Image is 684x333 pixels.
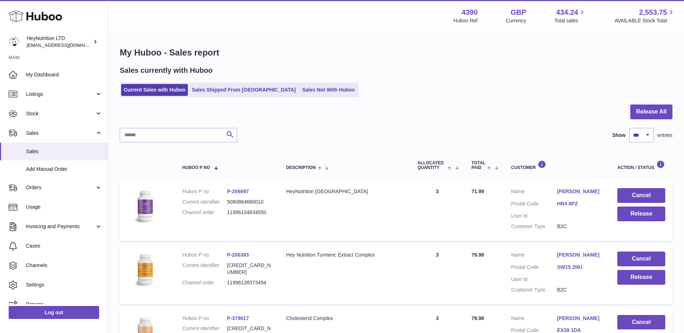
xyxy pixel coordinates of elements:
dt: Name [511,252,557,260]
a: [PERSON_NAME] [557,252,603,258]
span: 79.98 [472,315,484,321]
span: Total sales [554,17,586,24]
h1: My Huboo - Sales report [120,47,672,58]
img: 43901725567622.jpeg [127,188,163,224]
a: SW15 2NU [557,264,603,271]
a: 434.24 Total sales [554,8,586,24]
dt: Customer Type [511,287,557,293]
dt: Name [511,188,557,197]
span: entries [657,132,672,139]
dt: Huboo P no [182,188,227,195]
dt: Channel order [182,279,227,286]
button: Cancel [617,315,665,330]
dt: Channel order [182,209,227,216]
span: Channels [26,262,102,269]
dt: Current identifier [182,262,227,276]
span: My Dashboard [26,71,102,78]
dd: [CREDIT_CARD_NUMBER] [227,262,272,276]
button: Release [617,207,665,221]
span: Huboo P no [182,165,210,170]
span: Settings [26,281,102,288]
dd: 11996134834550 [227,209,272,216]
strong: GBP [511,8,526,17]
span: 79.98 [472,252,484,258]
dt: User Id [511,276,557,283]
a: [PERSON_NAME] [557,188,603,195]
a: Sales Shipped From [GEOGRAPHIC_DATA] [189,84,298,96]
div: Cholesterol Complex [286,315,403,322]
span: 2,553.75 [639,8,667,17]
span: [EMAIL_ADDRESS][DOMAIN_NAME] [27,42,106,48]
dt: User Id [511,213,557,219]
div: HeyNutrition LTD [27,35,92,49]
button: Release [617,270,665,285]
dt: Name [511,315,557,324]
span: Description [286,165,316,170]
span: Add Manual Order [26,166,102,173]
div: Huboo Ref [454,17,478,24]
div: Action / Status [617,160,665,170]
a: Log out [9,306,99,319]
dt: Huboo P no [182,252,227,258]
span: Sales [26,130,95,137]
dd: 11996138373494 [227,279,272,286]
button: Cancel [617,188,665,203]
h2: Sales currently with Huboo [120,66,213,75]
dt: Current identifier [182,199,227,205]
span: 434.24 [556,8,578,17]
dt: Customer Type [511,223,557,230]
span: Total paid [472,161,486,170]
td: 3 [410,181,464,241]
img: internalAdmin-4390@internal.huboo.com [9,36,19,47]
span: Orders [26,184,95,191]
span: Cases [26,243,102,249]
a: P-206697 [227,188,249,194]
a: 2,553.75 AVAILABLE Stock Total [614,8,675,24]
span: Listings [26,91,95,98]
dt: Postal Code [511,200,557,209]
div: Currency [506,17,526,24]
a: Sales Not With Huboo [300,84,357,96]
div: Customer [511,160,603,170]
button: Cancel [617,252,665,266]
dt: Postal Code [511,264,557,272]
span: Sales [26,148,102,155]
a: Current Sales with Huboo [121,84,188,96]
td: 3 [410,244,464,304]
dd: B2C [557,223,603,230]
img: 43901725567759.jpeg [127,252,163,288]
span: 71.99 [472,188,484,194]
span: Returns [26,301,102,308]
strong: 4390 [462,8,478,17]
a: P-206393 [227,252,249,258]
div: HeyNutrition [GEOGRAPHIC_DATA] [286,188,403,195]
a: P-379017 [227,315,249,321]
dt: Huboo P no [182,315,227,322]
dd: B2C [557,287,603,293]
span: Usage [26,204,102,210]
a: [PERSON_NAME] [557,315,603,322]
a: HR4 8PZ [557,200,603,207]
span: AVAILABLE Stock Total [614,17,675,24]
span: Stock [26,110,95,117]
span: ALLOCATED Quantity [418,161,446,170]
div: Hey Nutrition Turmeric Extract Complex [286,252,403,258]
span: Invoicing and Payments [26,223,95,230]
label: Show [612,132,626,139]
dd: 5060864680010 [227,199,272,205]
button: Release All [630,105,672,119]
